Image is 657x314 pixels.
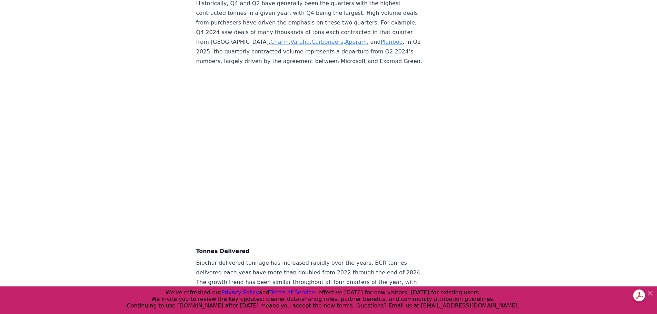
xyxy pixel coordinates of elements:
[381,39,403,45] a: Planboo
[196,73,425,239] iframe: Stacked column chart
[311,39,343,45] a: Carboneers
[345,39,367,45] a: Aperam
[290,39,310,45] a: Varaha
[196,258,425,306] p: Biochar delivered tonnage has increased rapidly over the years. BCR tonnes delivered each year ha...
[270,39,289,45] a: Charm
[196,247,425,255] h4: Tonnes Delivered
